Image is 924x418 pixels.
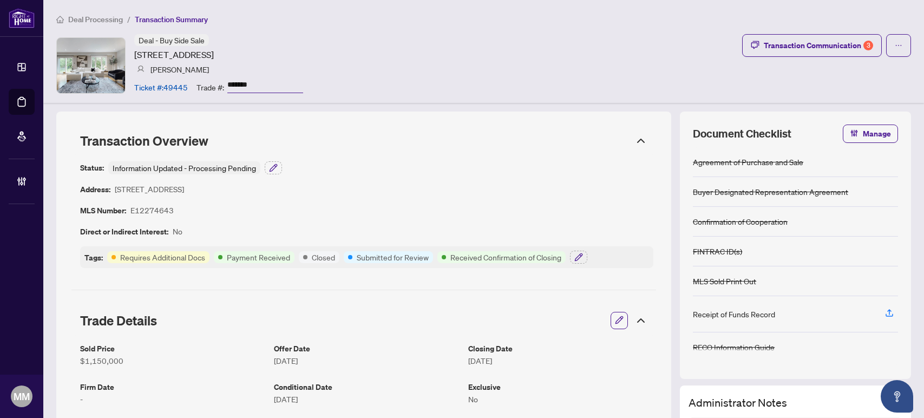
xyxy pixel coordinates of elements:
[693,275,756,287] div: MLS Sold Print Out
[84,251,103,264] article: Tags:
[9,8,35,28] img: logo
[895,42,902,49] span: ellipsis
[450,251,561,263] article: Received Confirmation of Closing
[693,308,775,320] div: Receipt of Funds Record
[80,161,104,174] article: Status:
[80,312,157,329] span: Trade Details
[139,35,205,45] span: Deal - Buy Side Sale
[134,81,188,93] article: Ticket #: 49445
[127,13,130,25] li: /
[693,186,848,198] div: Buyer Designated Representation Agreement
[227,251,290,263] article: Payment Received
[881,380,913,413] button: Open asap
[57,38,125,93] img: IMG-E12274643_1.jpg
[468,393,653,405] article: No
[357,251,429,263] article: Submitted for Review
[764,37,873,54] div: Transaction Communication
[863,125,891,142] span: Manage
[274,342,459,355] article: Offer Date
[134,48,214,61] article: [STREET_ADDRESS]
[120,251,205,263] article: Requires Additional Docs
[130,204,174,217] article: E12274643
[80,133,208,149] span: Transaction Overview
[14,389,30,404] span: MM
[80,225,168,238] article: Direct or Indirect Interest:
[80,204,126,217] article: MLS Number:
[80,183,110,195] article: Address:
[274,393,459,405] article: [DATE]
[135,15,208,24] span: Transaction Summary
[71,127,656,155] div: Transaction Overview
[843,125,898,143] button: Manage
[80,381,265,393] article: Firm Date
[115,183,184,195] article: [STREET_ADDRESS]
[468,381,653,393] article: Exclusive
[80,393,265,405] article: -
[693,215,788,227] div: Confirmation of Cooperation
[56,16,64,23] span: home
[468,355,653,367] article: [DATE]
[693,245,742,257] div: FINTRAC ID(s)
[196,81,224,93] article: Trade #:
[173,225,182,238] article: No
[80,355,265,367] article: $1,150,000
[80,342,265,355] article: Sold Price
[468,342,653,355] article: Closing Date
[150,63,209,75] article: [PERSON_NAME]
[689,394,902,411] h3: Administrator Notes
[68,15,123,24] span: Deal Processing
[274,381,459,393] article: Conditional Date
[742,34,882,57] button: Transaction Communication3
[863,41,873,50] div: 3
[108,161,260,174] div: Information Updated - Processing Pending
[137,66,145,73] img: svg%3e
[693,126,791,141] span: Document Checklist
[693,341,775,353] div: RECO Information Guide
[693,156,803,168] div: Agreement of Purchase and Sale
[274,355,459,367] article: [DATE]
[312,251,335,263] article: Closed
[71,305,656,336] div: Trade Details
